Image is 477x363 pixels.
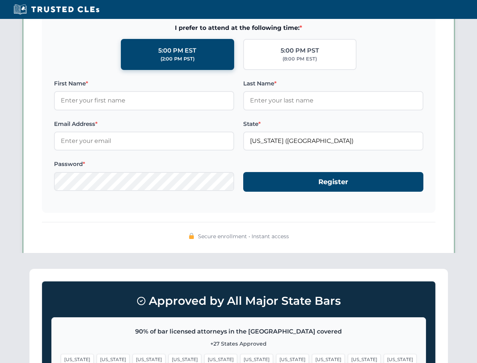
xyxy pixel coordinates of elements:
[243,91,423,110] input: Enter your last name
[158,46,196,56] div: 5:00 PM EST
[54,132,234,150] input: Enter your email
[54,23,423,33] span: I prefer to attend at the following time:
[61,340,417,348] p: +27 States Approved
[54,119,234,129] label: Email Address
[282,55,317,63] div: (8:00 PM EST)
[243,79,423,88] label: Last Name
[243,132,423,150] input: Arizona (AZ)
[161,55,195,63] div: (2:00 PM PST)
[188,233,195,239] img: 🔒
[243,119,423,129] label: State
[198,232,289,240] span: Secure enrollment • Instant access
[243,172,423,192] button: Register
[61,327,417,337] p: 90% of bar licensed attorneys in the [GEOGRAPHIC_DATA] covered
[54,91,234,110] input: Enter your first name
[281,46,319,56] div: 5:00 PM PST
[11,4,102,15] img: Trusted CLEs
[54,160,234,169] label: Password
[51,291,426,311] h3: Approved by All Major State Bars
[54,79,234,88] label: First Name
